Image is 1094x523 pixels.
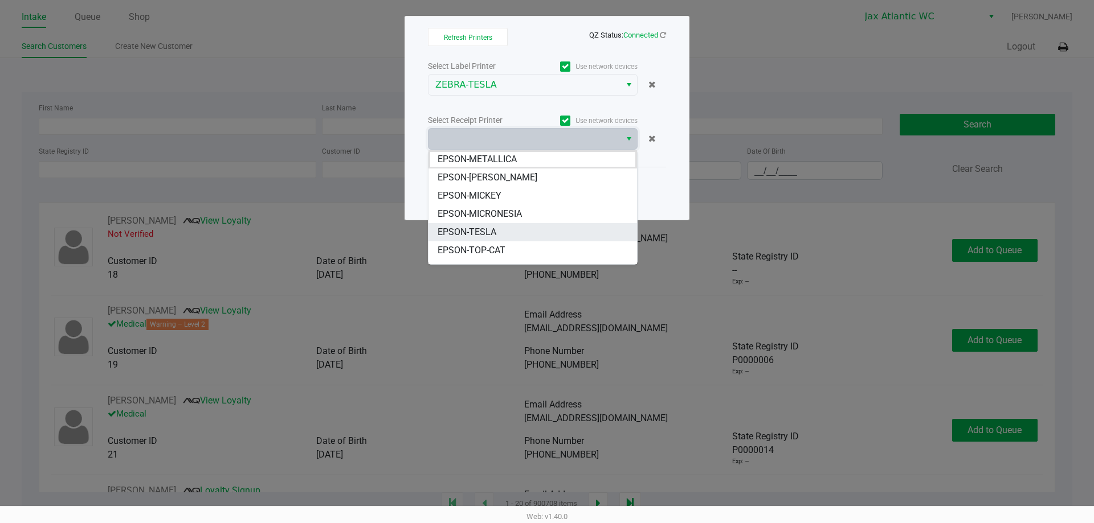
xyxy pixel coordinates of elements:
span: EPSON-MICRONESIA [438,207,522,221]
span: EPSON-TOP-CAT [438,244,505,257]
label: Use network devices [533,61,638,72]
button: Refresh Printers [428,28,508,46]
span: Connected [623,31,658,39]
span: EPSON-TESLA [438,225,496,239]
span: QZ Status: [589,31,666,39]
label: Use network devices [533,116,638,126]
div: Select Label Printer [428,60,533,72]
span: Web: v1.40.0 [526,512,568,521]
span: EPSON-U2 [438,262,480,275]
span: EPSON-[PERSON_NAME] [438,171,537,184]
button: Select [621,75,637,95]
span: ZEBRA-TESLA [435,78,614,92]
button: Select [621,129,637,149]
div: Select Receipt Printer [428,114,533,126]
span: EPSON-MICKEY [438,189,501,203]
span: EPSON-METALLICA [438,153,517,166]
span: Refresh Printers [444,34,492,42]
